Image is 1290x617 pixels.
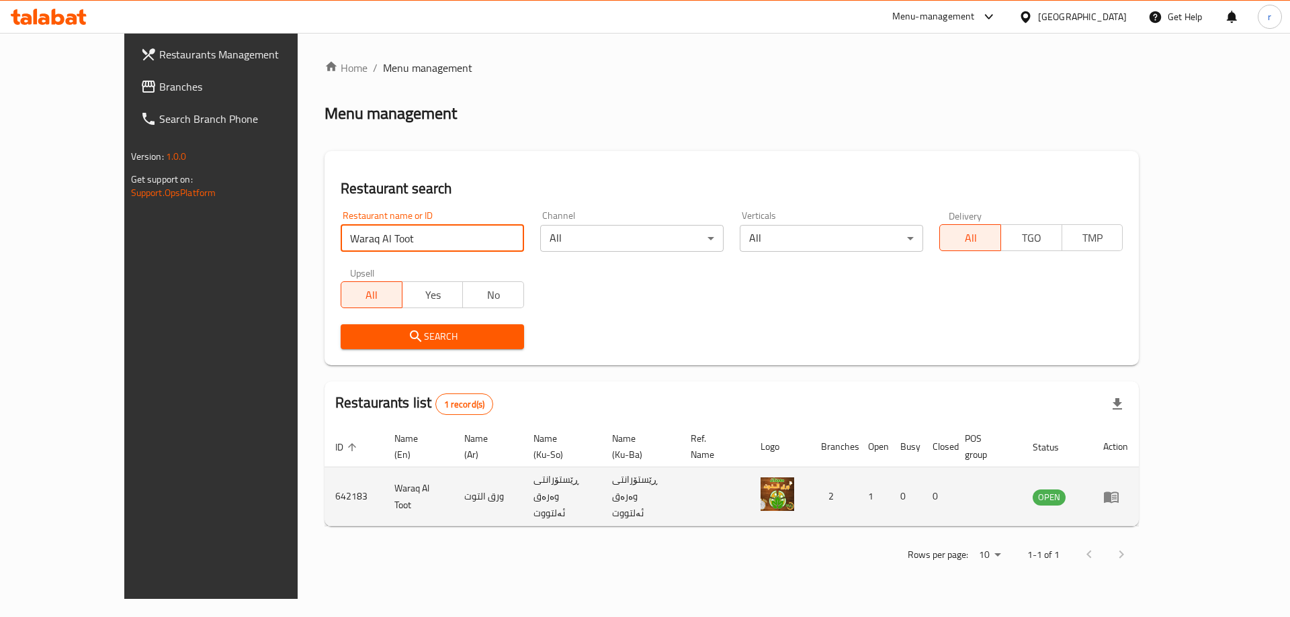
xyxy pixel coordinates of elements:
td: ورق التوت [454,467,523,526]
td: ڕێستۆرانتی وەرەق ئەلتووت [523,467,601,526]
div: Rows per page: [974,545,1006,565]
div: Total records count [435,393,494,415]
table: enhanced table [325,426,1139,526]
button: All [939,224,1001,251]
a: Branches [130,70,340,103]
a: Support.OpsPlatform [131,184,216,201]
div: [GEOGRAPHIC_DATA] [1038,9,1127,24]
span: Menu management [383,60,472,76]
h2: Restaurants list [335,393,493,415]
label: Upsell [350,268,375,277]
th: Closed [922,426,954,467]
td: 0 [890,467,922,526]
button: All [341,281,402,308]
span: TGO [1006,228,1057,248]
td: Waraq Al Toot [384,467,454,526]
div: All [540,225,724,252]
button: No [462,281,524,308]
img: Waraq Al Toot [761,477,794,511]
td: 0 [922,467,954,526]
button: Search [341,324,524,349]
span: Name (Ku-Ba) [612,430,664,463]
span: Version: [131,148,164,165]
span: OPEN [1033,489,1066,505]
div: OPEN [1033,489,1066,506]
label: Delivery [949,211,982,220]
button: TGO [1000,224,1062,251]
p: 1-1 of 1 [1027,547,1060,563]
h2: Menu management [325,103,457,124]
span: Ref. Name [691,430,734,463]
span: Yes [408,285,458,305]
a: Home [325,60,368,76]
h2: Restaurant search [341,179,1123,199]
span: 1.0.0 [166,148,187,165]
span: 1 record(s) [436,398,493,411]
span: No [468,285,519,305]
span: Search [351,328,513,345]
th: Busy [890,426,922,467]
p: Rows per page: [908,547,968,563]
span: Branches [159,79,329,95]
a: Search Branch Phone [130,103,340,135]
span: Name (Ku-So) [533,430,585,463]
li: / [373,60,378,76]
th: Open [857,426,890,467]
div: Menu-management [892,9,975,25]
td: 642183 [325,467,384,526]
span: TMP [1068,228,1118,248]
td: 1 [857,467,890,526]
td: 2 [810,467,857,526]
span: r [1268,9,1271,24]
th: Branches [810,426,857,467]
a: Restaurants Management [130,38,340,70]
span: Name (Ar) [464,430,507,463]
div: Menu [1103,489,1128,505]
button: TMP [1062,224,1123,251]
th: Logo [750,426,810,467]
nav: breadcrumb [325,60,1139,76]
td: ڕێستۆرانتی وەرەق ئەلتووت [601,467,680,526]
th: Action [1092,426,1139,467]
input: Search for restaurant name or ID.. [341,225,524,252]
span: Status [1033,439,1076,455]
span: All [347,285,397,305]
span: Name (En) [394,430,437,463]
button: Yes [402,281,464,308]
span: All [945,228,996,248]
span: ID [335,439,361,455]
div: All [740,225,923,252]
span: Get support on: [131,171,193,188]
span: Search Branch Phone [159,111,329,127]
span: Restaurants Management [159,46,329,62]
div: Export file [1101,388,1133,420]
span: POS group [965,430,1006,463]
